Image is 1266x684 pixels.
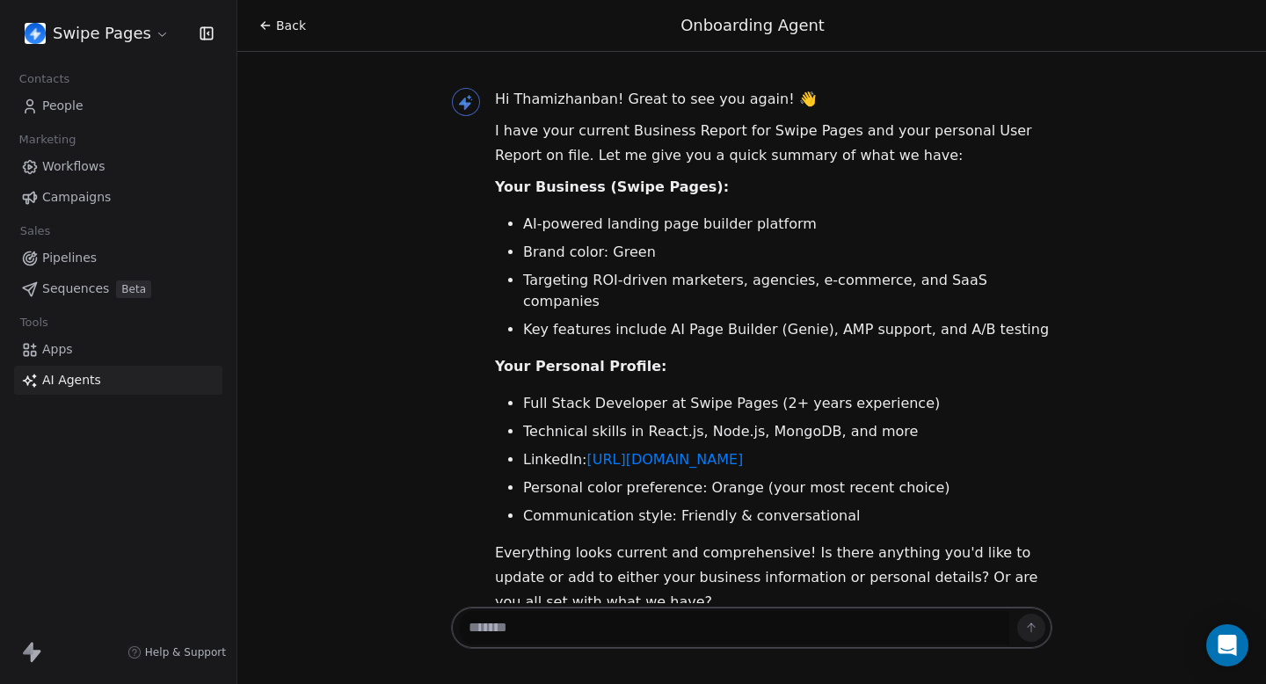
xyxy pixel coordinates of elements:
li: AI-powered landing page builder platform [523,214,1052,235]
li: Personal color preference: Orange (your most recent choice) [523,477,1052,498]
span: Apps [42,340,73,359]
span: Back [276,17,306,34]
li: Communication style: Friendly & conversational [523,506,1052,527]
li: Full Stack Developer at Swipe Pages (2+ years experience) [523,393,1052,414]
span: AI Agents [42,371,101,389]
a: People [14,91,222,120]
span: Campaigns [42,188,111,207]
span: Beta [116,280,151,298]
a: Pipelines [14,244,222,273]
a: [URL][DOMAIN_NAME] [586,451,743,468]
span: Contacts [11,66,77,92]
p: I have your current Business Report for Swipe Pages and your personal User Report on file. Let me... [495,119,1052,168]
a: SequencesBeta [14,274,222,303]
a: AI Agents [14,366,222,395]
li: Targeting ROI-driven marketers, agencies, e-commerce, and SaaS companies [523,270,1052,312]
span: Workflows [42,157,105,176]
li: LinkedIn: [523,449,1052,470]
p: Everything looks current and comprehensive! Is there anything you'd like to update or add to eith... [495,541,1052,615]
span: Marketing [11,127,84,153]
li: Technical skills in React.js, Node.js, MongoDB, and more [523,421,1052,442]
span: Pipelines [42,249,97,267]
button: Swipe Pages [21,18,173,48]
li: Key features include AI Page Builder (Genie), AMP support, and A/B testing [523,319,1052,340]
span: Swipe Pages [53,22,151,45]
a: Help & Support [127,645,226,659]
span: Onboarding Agent [680,16,825,34]
span: Sequences [42,280,109,298]
span: Help & Support [145,645,226,659]
a: Apps [14,335,222,364]
img: user_01J93QE9VH11XXZQZDP4TWZEES.jpg [25,23,46,44]
strong: Your Business (Swipe Pages): [495,178,729,195]
p: Hi Thamizhanban! Great to see you again! 👋 [495,87,1052,112]
li: Brand color: Green [523,242,1052,263]
span: People [42,97,84,115]
span: Sales [12,218,58,244]
span: Tools [12,309,55,336]
a: Campaigns [14,183,222,212]
strong: Your Personal Profile: [495,358,666,375]
a: Workflows [14,152,222,181]
div: Open Intercom Messenger [1206,624,1248,666]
